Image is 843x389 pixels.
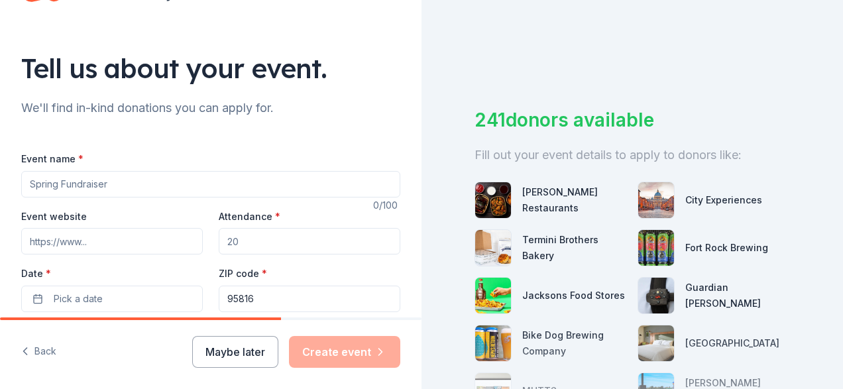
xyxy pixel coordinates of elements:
[475,144,790,166] div: Fill out your event details to apply to donors like:
[21,228,203,254] input: https://www...
[522,184,627,216] div: [PERSON_NAME] Restaurants
[21,171,400,197] input: Spring Fundraiser
[685,192,762,208] div: City Experiences
[522,232,627,264] div: Termini Brothers Bakery
[21,210,87,223] label: Event website
[21,152,84,166] label: Event name
[475,278,511,313] img: photo for Jacksons Food Stores
[373,197,400,213] div: 0 /100
[219,210,280,223] label: Attendance
[475,182,511,218] img: photo for Bennett's Restaurants
[21,338,56,366] button: Back
[21,97,400,119] div: We'll find in-kind donations you can apply for.
[219,267,267,280] label: ZIP code
[475,230,511,266] img: photo for Termini Brothers Bakery
[638,230,674,266] img: photo for Fort Rock Brewing
[21,50,400,87] div: Tell us about your event.
[522,288,625,304] div: Jacksons Food Stores
[475,106,790,134] div: 241 donors available
[638,278,674,313] img: photo for Guardian Angel Device
[685,240,768,256] div: Fort Rock Brewing
[219,228,400,254] input: 20
[21,286,203,312] button: Pick a date
[192,336,278,368] button: Maybe later
[219,286,400,312] input: 12345 (U.S. only)
[21,267,203,280] label: Date
[685,280,790,311] div: Guardian [PERSON_NAME]
[54,291,103,307] span: Pick a date
[638,182,674,218] img: photo for City Experiences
